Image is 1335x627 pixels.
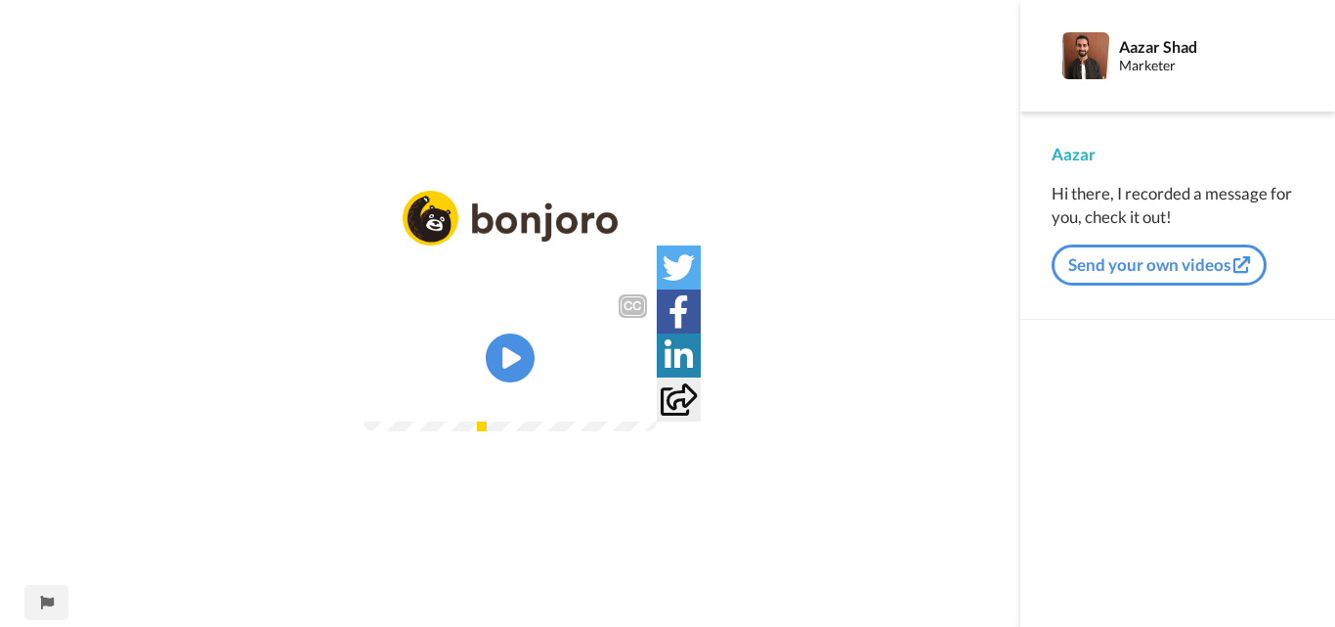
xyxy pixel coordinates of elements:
[1052,245,1267,286] button: Send your own videos
[621,296,645,316] div: CC
[1052,143,1304,166] div: Aazar
[377,382,411,406] span: 0:00
[1119,37,1303,56] div: Aazar Shad
[1119,58,1303,74] div: Marketer
[620,384,639,404] img: Full screen
[403,191,618,246] img: logo_full.png
[415,382,422,406] span: /
[1062,32,1109,79] img: Profile Image
[426,382,460,406] span: 2:04
[1052,182,1304,229] div: Hi there, I recorded a message for you, check it out!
